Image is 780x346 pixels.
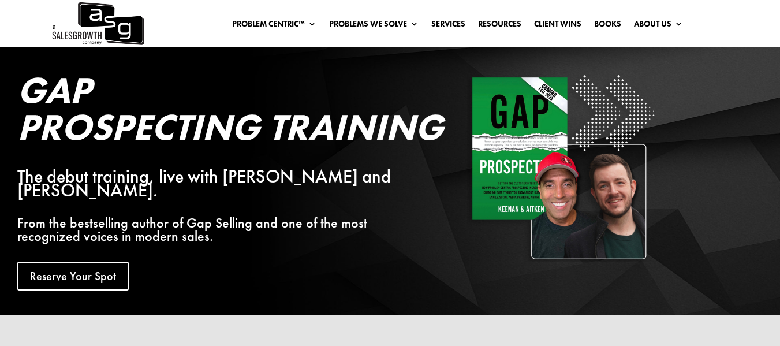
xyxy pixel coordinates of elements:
a: Problems We Solve [329,20,419,32]
a: About Us [634,20,683,32]
a: Resources [478,20,521,32]
a: Problem Centric™ [232,20,316,32]
div: The debut training, live with [PERSON_NAME] and [PERSON_NAME]. [17,170,403,198]
a: Client Wins [534,20,581,32]
img: Square White - Shadow [467,72,657,262]
a: Services [431,20,465,32]
a: Books [594,20,621,32]
a: Reserve Your Spot [17,262,129,291]
h2: Gap Prospecting Training [17,72,403,151]
p: From the bestselling author of Gap Selling and one of the most recognized voices in modern sales. [17,216,403,244]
